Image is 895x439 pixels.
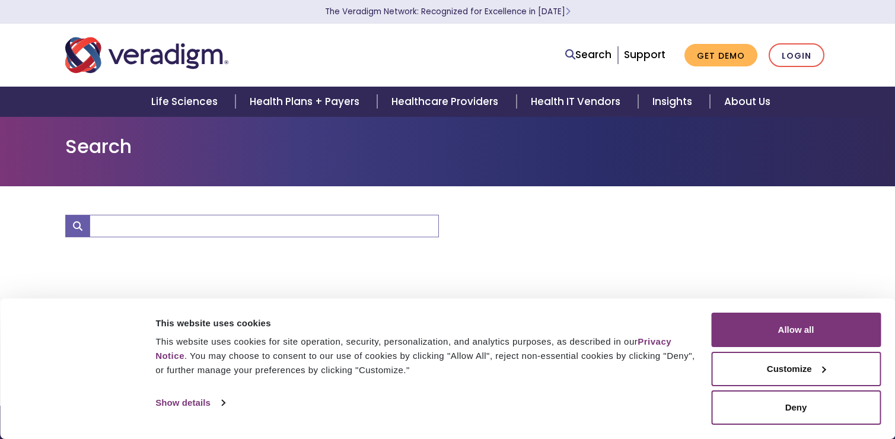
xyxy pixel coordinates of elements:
a: Health IT Vendors [517,87,638,117]
button: Allow all [711,313,881,347]
a: The Veradigm Network: Recognized for Excellence in [DATE]Learn More [325,6,571,17]
a: Get Demo [684,44,757,67]
div: This website uses cookies [155,316,697,330]
a: Life Sciences [137,87,235,117]
a: Support [624,47,665,62]
a: Insights [638,87,710,117]
a: Health Plans + Payers [235,87,377,117]
a: About Us [710,87,785,117]
a: Healthcare Providers [377,87,516,117]
input: Search [90,215,439,237]
div: This website uses cookies for site operation, security, personalization, and analytics purposes, ... [155,335,697,377]
a: Search [565,47,611,63]
button: Deny [711,390,881,425]
a: Login [769,43,824,68]
button: Customize [711,352,881,386]
h1: Search [65,135,830,158]
a: Show details [155,394,224,412]
img: Veradigm logo [65,36,228,75]
span: Learn More [565,6,571,17]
